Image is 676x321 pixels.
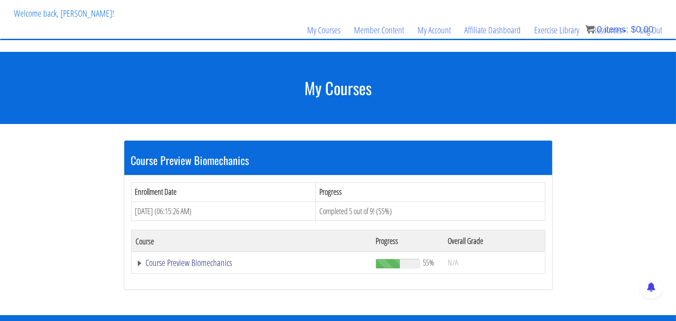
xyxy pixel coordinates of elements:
th: Enrollment Date [131,182,315,202]
a: 0 items: $0.00 [585,24,653,34]
th: Course [131,230,371,252]
a: Resources [586,9,633,52]
th: Progress [315,182,545,202]
td: [DATE] (06:15:26 AM) [131,202,315,221]
a: My Courses [300,9,347,52]
th: Overall Grade [443,230,545,252]
span: 0 [597,24,602,34]
span: $ [631,24,636,34]
span: 55% [423,257,434,267]
h3: Course Preview Biomechanics [131,154,545,166]
a: Affiliate Dashboard [458,9,527,52]
span: items: [604,24,628,34]
td: Completed 5 out of 9! (55%) [315,202,545,221]
td: N/A [443,252,545,274]
img: icon11.png [585,25,594,34]
a: Log Out [633,9,669,52]
bdi: 0.00 [631,24,653,34]
a: Member Content [347,9,411,52]
th: Progress [371,230,443,252]
a: My Account [411,9,458,52]
a: Course Preview Biomechanics [136,258,367,267]
a: Exercise Library [527,9,586,52]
